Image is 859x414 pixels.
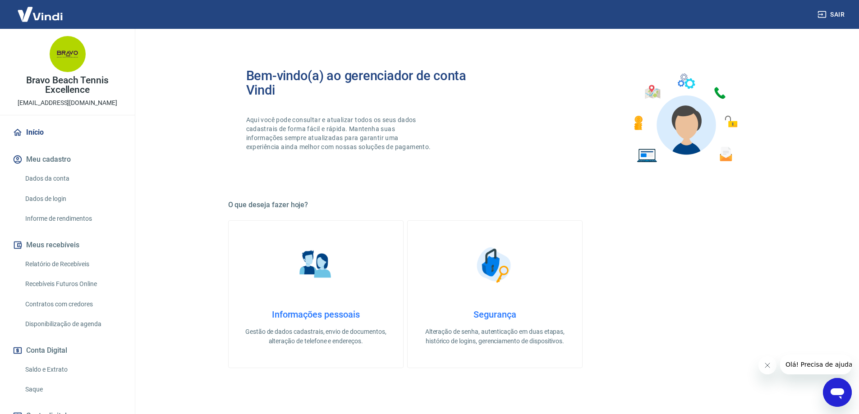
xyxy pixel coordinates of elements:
p: Alteração de senha, autenticação em duas etapas, histórico de logins, gerenciamento de dispositivos. [422,327,568,346]
img: Informações pessoais [293,242,338,287]
button: Conta Digital [11,341,124,360]
p: [EMAIL_ADDRESS][DOMAIN_NAME] [18,98,117,108]
h2: Bem-vindo(a) ao gerenciador de conta Vindi [246,68,495,97]
h4: Segurança [422,309,568,320]
span: Olá! Precisa de ajuda? [5,6,76,14]
button: Sair [816,6,848,23]
h4: Informações pessoais [243,309,389,320]
a: Recebíveis Futuros Online [22,275,124,293]
a: Saldo e Extrato [22,360,124,379]
a: Contratos com credores [22,295,124,314]
a: Relatório de Recebíveis [22,255,124,273]
p: Bravo Beach Tennis Excellence [7,76,128,95]
a: Dados de login [22,190,124,208]
p: Gestão de dados cadastrais, envio de documentos, alteração de telefone e endereços. [243,327,389,346]
iframe: Mensagem da empresa [780,355,852,374]
a: Disponibilização de agenda [22,315,124,333]
a: Informe de rendimentos [22,209,124,228]
a: Início [11,123,124,142]
a: Saque [22,380,124,399]
img: Segurança [472,242,517,287]
a: Dados da conta [22,169,124,188]
iframe: Botão para abrir a janela de mensagens [823,378,852,407]
button: Meu cadastro [11,150,124,169]
iframe: Fechar mensagem [758,356,776,374]
button: Meus recebíveis [11,235,124,255]
h5: O que deseja fazer hoje? [228,200,762,209]
a: Informações pessoaisInformações pessoaisGestão de dados cadastrais, envio de documentos, alteraçã... [228,220,404,368]
img: Imagem de um avatar masculino com diversos icones exemplificando as funcionalidades do gerenciado... [626,68,744,168]
a: SegurançaSegurançaAlteração de senha, autenticação em duas etapas, histórico de logins, gerenciam... [407,220,583,368]
img: Vindi [11,0,69,28]
img: 9b712bdf-b3bb-44e1-aa76-4bd371055ede.jpeg [50,36,86,72]
p: Aqui você pode consultar e atualizar todos os seus dados cadastrais de forma fácil e rápida. Mant... [246,115,433,151]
